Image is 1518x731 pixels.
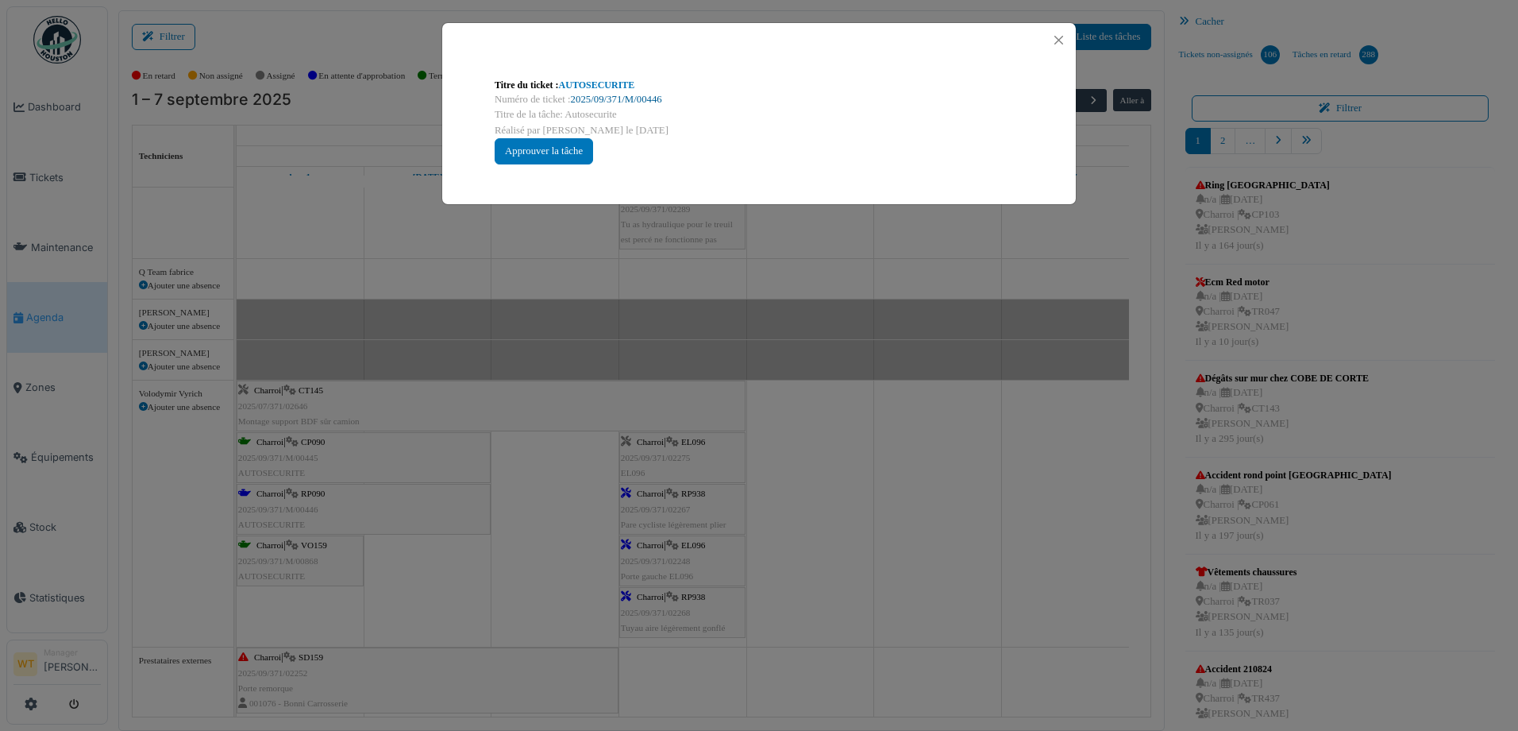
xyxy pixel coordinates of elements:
div: Titre du ticket : [495,78,1023,92]
button: Close [1048,29,1069,51]
div: Réalisé par [PERSON_NAME] le [DATE] [495,123,1023,138]
div: Numéro de ticket : [495,92,1023,107]
a: AUTOSECURITE [559,79,635,91]
div: Approuver la tâche [495,138,593,164]
a: 2025/09/371/M/00446 [571,94,662,105]
div: Titre de la tâche: Autosecurite [495,107,1023,122]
